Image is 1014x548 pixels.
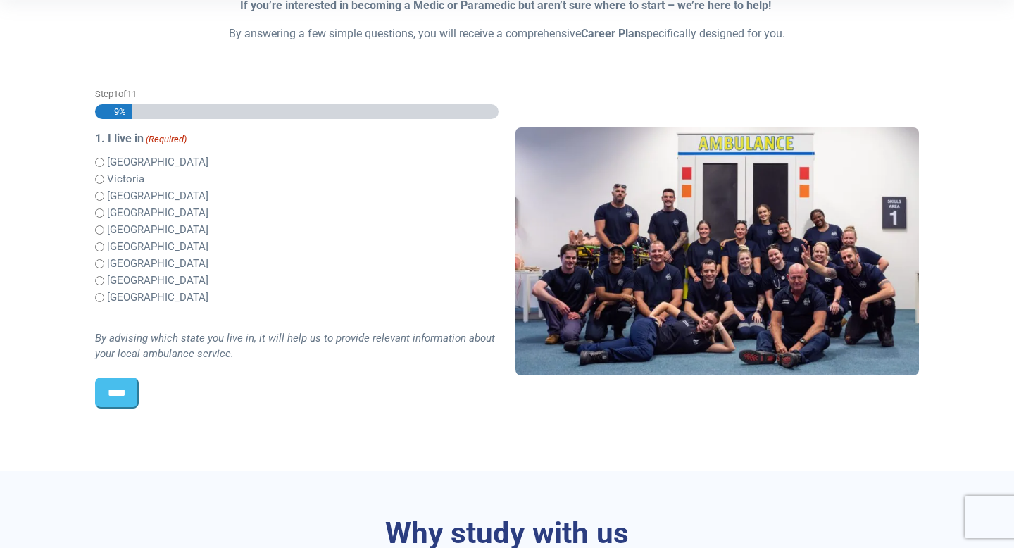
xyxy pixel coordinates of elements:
label: [GEOGRAPHIC_DATA] [107,256,208,272]
p: By answering a few simple questions, you will receive a comprehensive specifically designed for you. [95,25,919,42]
span: 9% [108,104,126,119]
span: 1 [113,89,118,99]
label: [GEOGRAPHIC_DATA] [107,188,208,204]
label: [GEOGRAPHIC_DATA] [107,154,208,170]
label: [GEOGRAPHIC_DATA] [107,289,208,306]
label: Victoria [107,171,144,187]
label: [GEOGRAPHIC_DATA] [107,273,208,289]
i: By advising which state you live in, it will help us to provide relevant information about your l... [95,332,495,361]
strong: Career Plan [581,27,641,40]
span: (Required) [145,132,187,147]
p: Step of [95,87,499,101]
label: [GEOGRAPHIC_DATA] [107,205,208,221]
span: 11 [127,89,137,99]
label: [GEOGRAPHIC_DATA] [107,239,208,255]
legend: 1. I live in [95,130,499,147]
label: [GEOGRAPHIC_DATA] [107,222,208,238]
